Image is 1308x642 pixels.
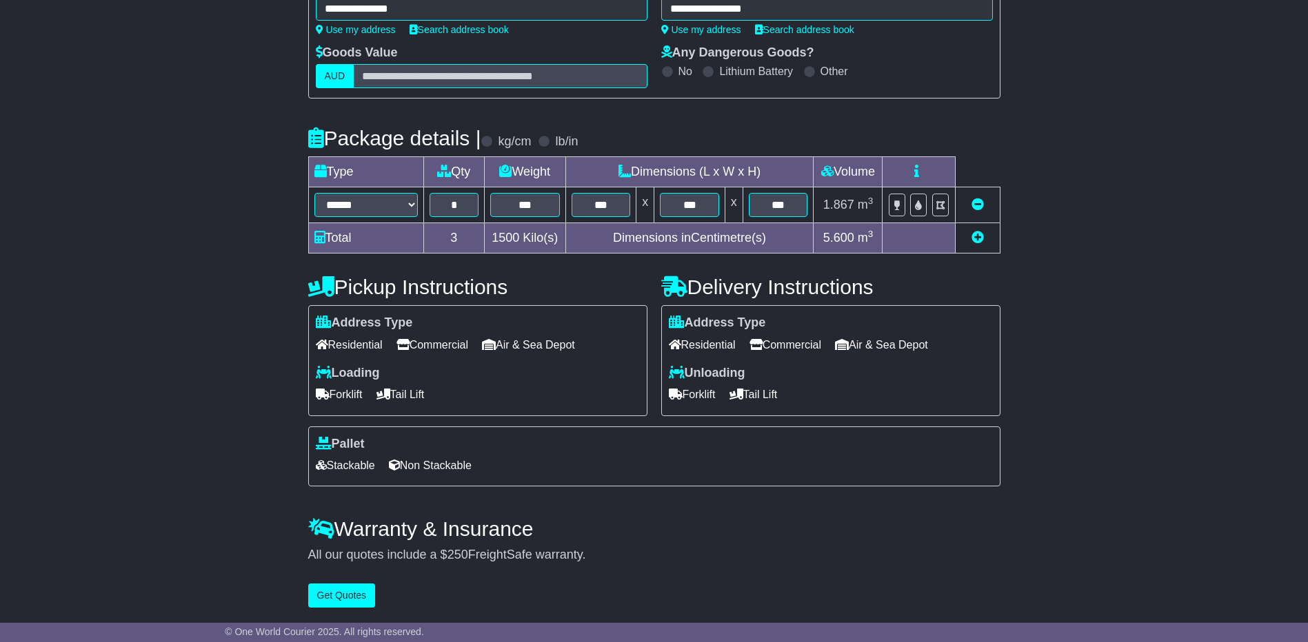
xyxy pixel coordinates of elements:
span: © One World Courier 2025. All rights reserved. [225,626,424,637]
sup: 3 [868,196,874,206]
label: Goods Value [316,45,398,61]
td: Weight [484,157,565,187]
label: kg/cm [498,134,531,149]
label: No [678,65,692,78]
label: Other [821,65,848,78]
span: Non Stackable [389,455,472,476]
a: Search address book [755,24,854,35]
a: Use my address [661,24,741,35]
sup: 3 [868,229,874,239]
a: Use my address [316,24,396,35]
td: 3 [423,223,484,253]
span: 1.867 [823,198,854,211]
td: Type [308,157,423,187]
h4: Delivery Instructions [661,276,1000,298]
label: Address Type [669,315,766,331]
td: Total [308,223,423,253]
td: Kilo(s) [484,223,565,253]
td: x [725,187,743,223]
td: Dimensions (L x W x H) [565,157,814,187]
label: AUD [316,64,354,88]
label: Pallet [316,437,365,452]
td: Volume [814,157,883,187]
span: Forklift [316,384,363,405]
span: Tail Lift [730,384,778,405]
span: Commercial [749,334,821,355]
span: Residential [316,334,383,355]
h4: Package details | [308,127,481,149]
span: Stackable [316,455,375,476]
label: Address Type [316,315,413,331]
div: All our quotes include a $ FreightSafe warranty. [308,548,1000,563]
label: Loading [316,366,380,381]
span: Air & Sea Depot [482,334,575,355]
span: m [858,231,874,245]
a: Add new item [972,231,984,245]
a: Search address book [410,24,509,35]
label: lb/in [555,134,578,149]
td: Dimensions in Centimetre(s) [565,223,814,253]
span: 1500 [492,231,519,245]
a: Remove this item [972,198,984,211]
span: Commercial [396,334,468,355]
span: Tail Lift [376,384,425,405]
h4: Pickup Instructions [308,276,647,298]
button: Get Quotes [308,583,376,608]
span: 5.600 [823,231,854,245]
label: Unloading [669,366,745,381]
span: Residential [669,334,736,355]
span: Forklift [669,384,716,405]
label: Lithium Battery [719,65,793,78]
h4: Warranty & Insurance [308,517,1000,540]
span: Air & Sea Depot [835,334,928,355]
label: Any Dangerous Goods? [661,45,814,61]
span: m [858,198,874,211]
span: 250 [447,548,468,561]
td: x [636,187,654,223]
td: Qty [423,157,484,187]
